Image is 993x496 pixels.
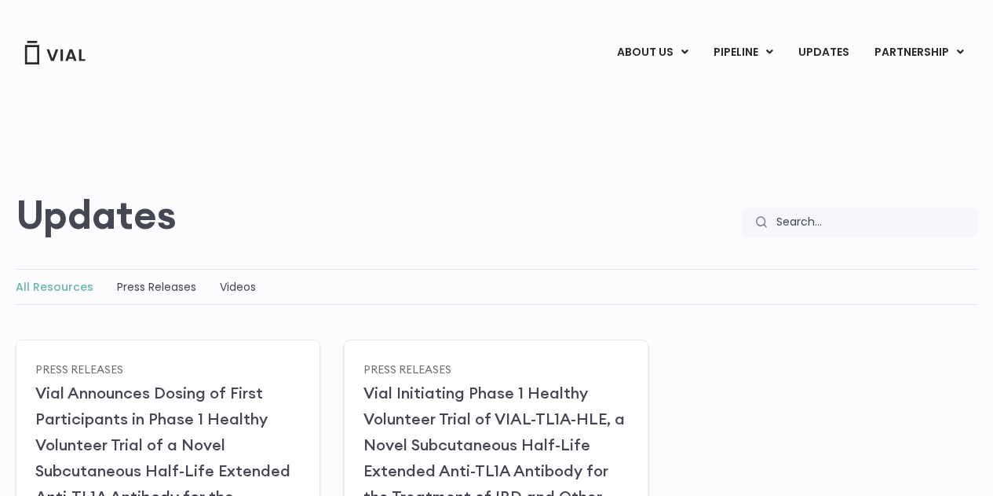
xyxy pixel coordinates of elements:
[701,39,785,66] a: PIPELINEMenu Toggle
[862,39,977,66] a: PARTNERSHIPMenu Toggle
[24,41,86,64] img: Vial Logo
[604,39,700,66] a: ABOUT USMenu Toggle
[35,362,123,376] a: Press Releases
[786,39,861,66] a: UPDATES
[16,192,177,237] h2: Updates
[117,279,196,295] a: Press Releases
[363,362,451,376] a: Press Releases
[220,279,256,295] a: Videos
[16,279,93,295] a: All Resources
[766,208,977,237] input: Search...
